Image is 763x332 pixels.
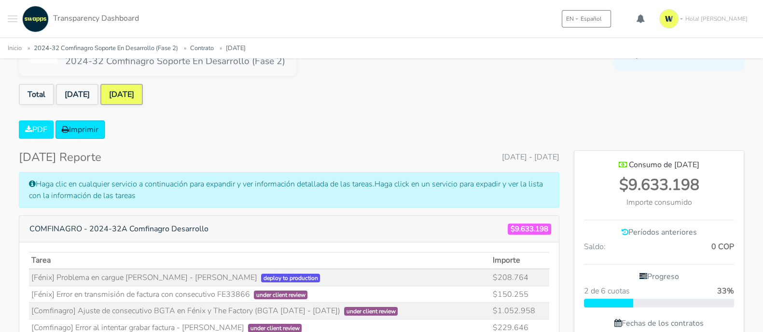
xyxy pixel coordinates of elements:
td: $1.052.958 [490,303,549,319]
a: Inicio [8,44,22,53]
td: [Comfinagro] Ajuste de consecutivo BGTA en Fénix y The Factory (BGTA [DATE] - [DATE]) [29,303,490,319]
button: ENEspañol [562,10,611,27]
a: Total [19,84,54,105]
button: Toggle navigation menu [8,6,17,32]
a: [DATE] [56,84,98,105]
td: [Fénix] Problema en cargue [PERSON_NAME] - [PERSON_NAME] [29,269,490,286]
a: Imprimir [55,120,105,139]
span: 33% [717,285,734,297]
span: 2 de 6 cuotas [584,285,630,297]
a: [DATE] [226,44,246,53]
div: 2024-32 Comfinagro Soporte En Desarrollo (Fase 2) [65,54,285,68]
div: $9.633.198 [584,173,734,197]
h6: Progreso [584,272,734,281]
span: Saldo: [584,241,606,252]
span: Hola! [PERSON_NAME] [685,14,748,23]
th: Importe [490,252,549,269]
span: under client review [344,307,398,316]
a: PDF [19,120,54,139]
span: Transparency Dashboard [53,13,139,24]
a: Contrato [190,44,214,53]
h4: [DATE] Reporte [19,150,101,164]
a: 2024-32 Comfinagro Soporte En Desarrollo (Fase 2) [34,44,178,53]
span: deploy to production [261,274,320,282]
a: Hola! [PERSON_NAME] [655,5,755,32]
a: Transparency Dashboard [20,6,139,32]
h6: Períodos anteriores [584,228,734,237]
td: $208.764 [490,269,549,286]
span: 0 COP [711,241,734,252]
h6: Fechas de los contratos [584,319,734,328]
div: Importe consumido [584,197,734,208]
span: Consumo de [DATE] [629,159,699,170]
span: [DATE] - [DATE] [502,151,559,163]
td: [Fénix] Error en transmisión de factura con consecutivo FE33866 [29,286,490,303]
span: Español [581,14,602,23]
img: swapps-linkedin-v2.jpg [22,6,49,32]
span: $9.633.198 [508,224,551,235]
a: [DATE] [100,84,143,105]
td: $150.255 [490,286,549,303]
div: Haga clic en cualquier servicio a continuación para expandir y ver información detallada de las t... [19,172,559,208]
img: isotipo-3-3e143c57.png [659,9,679,28]
th: Tarea [29,252,490,269]
button: COMFINAGRO - 2024-32A Comfinagro Desarrollo [23,220,215,238]
span: under client review [254,291,308,299]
